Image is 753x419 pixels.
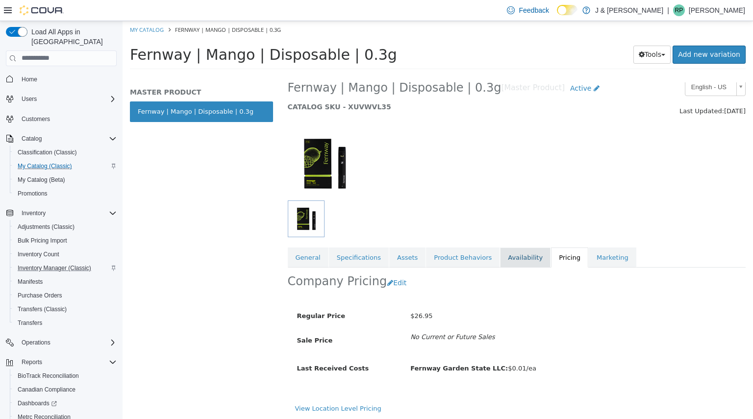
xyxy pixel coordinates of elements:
button: Transfers (Classic) [10,302,121,316]
a: Pricing [428,226,466,247]
p: [PERSON_NAME] [689,4,745,16]
span: Fernway | Mango | Disposable | 0.3g [165,59,379,74]
span: Users [18,93,117,105]
input: Dark Mode [557,5,577,15]
span: English - US [563,59,610,74]
button: Edit [264,253,289,271]
span: Catalog [22,135,42,143]
button: Home [2,72,121,86]
button: Inventory [2,206,121,220]
span: My Catalog (Beta) [18,176,65,184]
span: Promotions [18,190,48,197]
button: Catalog [18,133,46,145]
a: General [165,226,206,247]
span: Manifests [14,276,117,288]
button: Operations [18,337,54,348]
h5: MASTER PRODUCT [7,67,151,75]
span: Inventory Manager (Classic) [18,264,91,272]
a: BioTrack Reconciliation [14,370,83,382]
span: Transfers (Classic) [14,303,117,315]
span: Regular Price [175,291,223,298]
button: My Catalog (Beta) [10,173,121,187]
span: BioTrack Reconciliation [18,372,79,380]
span: Load All Apps in [GEOGRAPHIC_DATA] [27,27,117,47]
span: Sale Price [175,316,210,323]
a: Transfers (Classic) [14,303,71,315]
button: My Catalog (Classic) [10,159,121,173]
button: Users [18,93,41,105]
span: BioTrack Reconciliation [14,370,117,382]
span: Bulk Pricing Import [14,235,117,246]
span: Customers [18,113,117,125]
a: Availability [377,226,428,247]
i: No Current or Future Sales [288,312,372,320]
button: Reports [2,355,121,369]
span: Inventory [22,209,46,217]
span: Last Received Costs [175,344,247,351]
span: Dashboards [14,397,117,409]
button: Transfers [10,316,121,330]
a: Specifications [206,226,266,247]
a: Classification (Classic) [14,147,81,158]
h2: Company Pricing [165,253,265,268]
span: [DATE] [602,86,623,94]
a: Feedback [503,0,552,20]
span: My Catalog (Beta) [14,174,117,186]
button: Adjustments (Classic) [10,220,121,234]
button: Manifests [10,275,121,289]
span: Inventory Count [14,248,117,260]
span: Inventory [18,207,117,219]
span: Dashboards [18,399,57,407]
a: Canadian Compliance [14,384,79,395]
span: Canadian Compliance [18,386,75,394]
button: Classification (Classic) [10,146,121,159]
span: My Catalog (Classic) [18,162,72,170]
span: Classification (Classic) [14,147,117,158]
span: Fernway | Mango | Disposable | 0.3g [52,5,158,12]
span: Customers [22,115,50,123]
a: Adjustments (Classic) [14,221,78,233]
small: [Master Product] [378,63,442,71]
span: Fernway | Mango | Disposable | 0.3g [7,25,275,42]
a: Active [442,58,482,76]
span: Transfers [18,319,42,327]
span: Adjustments (Classic) [18,223,75,231]
a: Assets [267,226,303,247]
a: Bulk Pricing Import [14,235,71,246]
span: Canadian Compliance [14,384,117,395]
span: Home [18,73,117,85]
b: Fernway Garden State LLC: [288,344,385,351]
span: $0.01/ea [288,344,414,351]
span: Operations [22,339,50,346]
button: Catalog [2,132,121,146]
span: My Catalog (Classic) [14,160,117,172]
span: Reports [22,358,42,366]
button: Inventory Manager (Classic) [10,261,121,275]
a: Manifests [14,276,47,288]
a: Transfers [14,317,46,329]
span: Feedback [519,5,549,15]
button: BioTrack Reconciliation [10,369,121,383]
button: Reports [18,356,46,368]
button: Inventory [18,207,50,219]
button: Promotions [10,187,121,200]
span: Catalog [18,133,117,145]
button: Purchase Orders [10,289,121,302]
button: Canadian Compliance [10,383,121,396]
a: Home [18,74,41,85]
a: Inventory Count [14,248,63,260]
span: Inventory Count [18,250,59,258]
a: View Location Level Pricing [173,384,259,391]
a: My Catalog (Classic) [14,160,76,172]
a: Marketing [466,226,514,247]
span: Adjustments (Classic) [14,221,117,233]
span: Transfers (Classic) [18,305,67,313]
span: RP [675,4,683,16]
button: Inventory Count [10,247,121,261]
span: $26.95 [288,291,310,298]
img: Cova [20,5,64,15]
h5: CATALOG SKU - XUVWVL35 [165,81,505,90]
a: Promotions [14,188,51,199]
a: Fernway | Mango | Disposable | 0.3g [7,80,151,101]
